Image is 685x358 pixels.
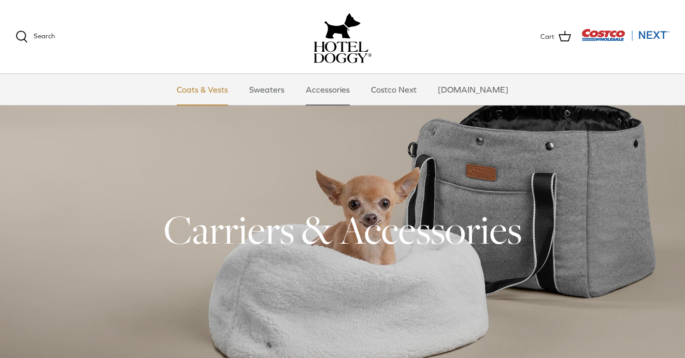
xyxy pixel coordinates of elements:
a: Sweaters [240,74,294,105]
a: hoteldoggy.com hoteldoggycom [313,10,372,63]
a: Accessories [296,74,359,105]
h1: Carriers & Accessories [16,204,669,255]
a: [DOMAIN_NAME] [429,74,518,105]
img: hoteldoggy.com [324,10,361,41]
a: Coats & Vests [167,74,237,105]
a: Costco Next [362,74,426,105]
span: Search [34,32,55,40]
a: Cart [540,30,571,43]
a: Search [16,31,55,43]
span: Cart [540,31,554,42]
img: Costco Next [581,28,669,41]
img: hoteldoggycom [313,41,372,63]
a: Visit Costco Next [581,35,669,43]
